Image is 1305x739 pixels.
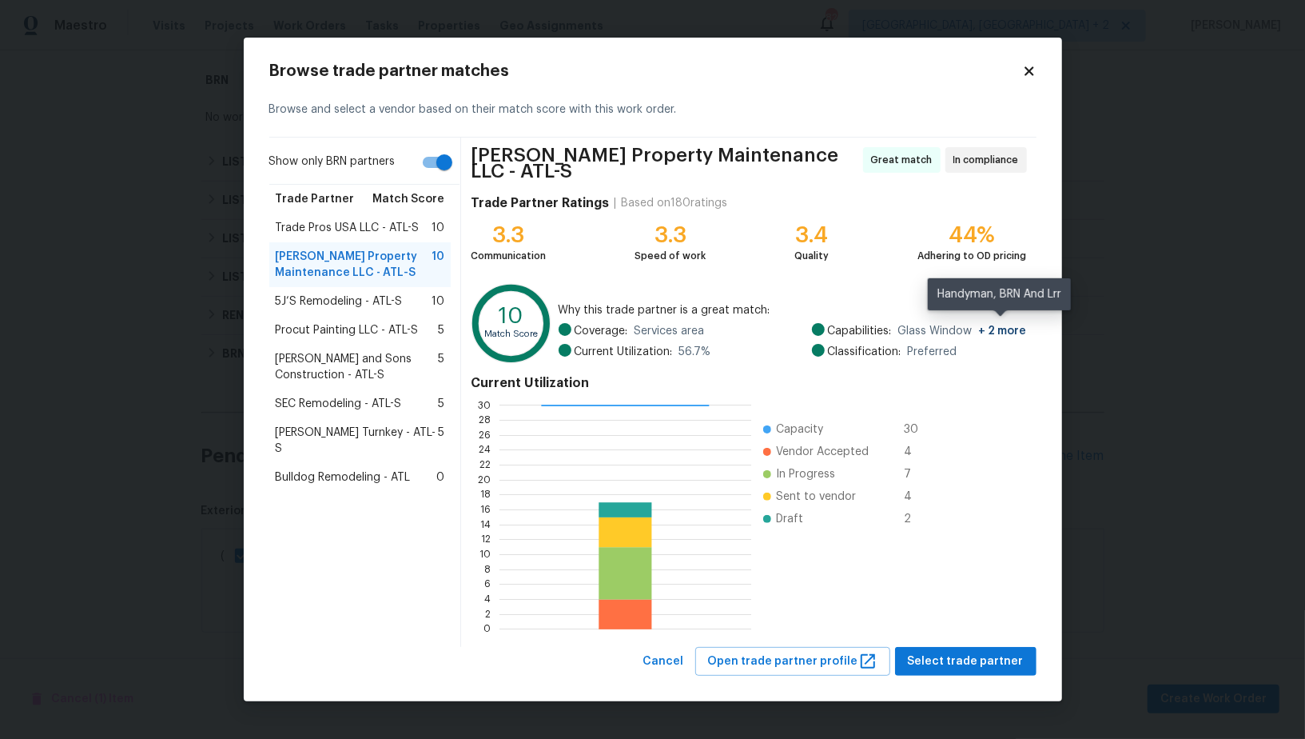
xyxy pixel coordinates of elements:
text: 30 [479,400,491,409]
span: [PERSON_NAME] Property Maintenance LLC - ATL-S [276,249,432,281]
span: Open trade partner profile [708,652,877,672]
span: 10 [432,220,444,236]
span: Cancel [643,652,684,672]
span: Draft [776,511,803,527]
div: Speed of work [635,248,706,264]
span: Trade Pros USA LLC - ATL-S [276,220,420,236]
span: 5 [438,425,444,457]
span: Capabilities: [828,323,892,339]
span: Bulldog Remodeling - ATL [276,469,411,485]
span: [PERSON_NAME] Turnkey - ATL-S [276,425,439,457]
span: Show only BRN partners [269,154,396,170]
text: 26 [479,430,491,440]
text: 4 [485,594,491,604]
h4: Trade Partner Ratings [471,195,609,211]
button: Select trade partner [895,647,1036,677]
button: Open trade partner profile [695,647,890,677]
span: 7 [904,466,929,482]
span: Procut Painting LLC - ATL-S [276,322,419,338]
text: 6 [485,579,491,589]
text: 2 [486,609,491,619]
span: Select trade partner [908,652,1024,672]
span: SEC Remodeling - ATL-S [276,396,402,412]
span: 2 [904,511,929,527]
div: Based on 180 ratings [621,195,727,211]
text: 28 [479,415,491,425]
span: 10 [432,249,444,281]
span: [PERSON_NAME] and Sons Construction - ATL-S [276,351,439,383]
span: In compliance [953,152,1025,168]
div: Communication [471,248,546,264]
span: + 2 more [979,326,1027,337]
h4: Current Utilization [471,375,1026,391]
text: 16 [481,505,491,514]
span: Sent to vendor [776,489,856,505]
div: | [609,195,621,211]
span: Why this trade partner is a great match: [559,302,1027,318]
span: Glass Window [898,323,1027,339]
span: 4 [904,444,929,460]
div: Handyman, BRN And Lrr [928,278,1071,310]
text: Match Score [485,330,539,338]
text: 24 [479,445,491,454]
span: Vendor Accepted [776,444,869,460]
div: 3.4 [794,227,829,243]
span: 5J’S Remodeling - ATL-S [276,294,403,310]
div: 3.3 [635,227,706,243]
button: Cancel [637,647,690,677]
span: 5 [438,396,444,412]
span: 0 [436,469,444,485]
span: Classification: [828,344,901,360]
div: 44% [918,227,1027,243]
span: [PERSON_NAME] Property Maintenance LLC - ATL-S [471,147,857,179]
span: Preferred [908,344,957,360]
text: 12 [482,534,491,544]
text: 14 [481,520,491,529]
text: 22 [480,460,491,469]
span: 5 [438,322,444,338]
span: Current Utilization: [575,344,673,360]
div: Adhering to OD pricing [918,248,1027,264]
text: 0 [484,624,491,633]
span: Coverage: [575,323,628,339]
text: 8 [485,565,491,574]
span: 56.7 % [679,344,711,360]
text: 20 [479,475,491,485]
div: Quality [794,248,829,264]
span: 5 [438,351,444,383]
span: 30 [904,421,929,437]
div: Browse and select a vendor based on their match score with this work order. [269,82,1036,138]
text: 18 [481,489,491,499]
span: In Progress [776,466,835,482]
text: 10 [480,549,491,559]
span: Great match [871,152,939,168]
span: Capacity [776,421,823,437]
span: 10 [432,294,444,310]
h2: Browse trade partner matches [269,63,1022,79]
span: 4 [904,489,929,505]
text: 10 [499,305,524,327]
span: Match Score [372,191,444,207]
span: Trade Partner [276,191,355,207]
span: Services area [635,323,705,339]
div: 3.3 [471,227,546,243]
